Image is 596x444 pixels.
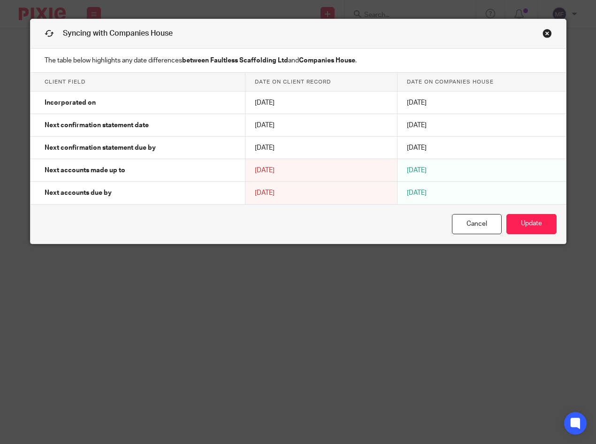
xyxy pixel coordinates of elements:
td: [DATE] [397,137,565,159]
td: [DATE] [245,182,397,204]
td: [DATE] [245,114,397,137]
td: Next confirmation statement date [31,114,245,137]
a: Close this dialog window [543,29,552,41]
strong: between Faultless Scaffolding Ltd [182,57,288,64]
td: [DATE] [397,92,565,114]
button: Update [506,214,557,234]
td: [DATE] [245,92,397,114]
th: Date on client record [245,73,397,92]
td: [DATE] [397,182,565,204]
th: Client field [31,73,245,92]
span: Syncing with Companies House [63,30,173,37]
td: Incorporated on [31,92,245,114]
p: The table below highlights any date differences and . [31,49,566,73]
td: [DATE] [245,137,397,159]
td: Next confirmation statement due by [31,137,245,159]
th: Date on Companies House [397,73,565,92]
td: [DATE] [397,114,565,137]
td: Next accounts made up to [31,159,245,182]
a: Cancel [452,214,502,234]
td: [DATE] [245,159,397,182]
td: [DATE] [397,159,565,182]
strong: Companies House [299,57,355,64]
td: Next accounts due by [31,182,245,204]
